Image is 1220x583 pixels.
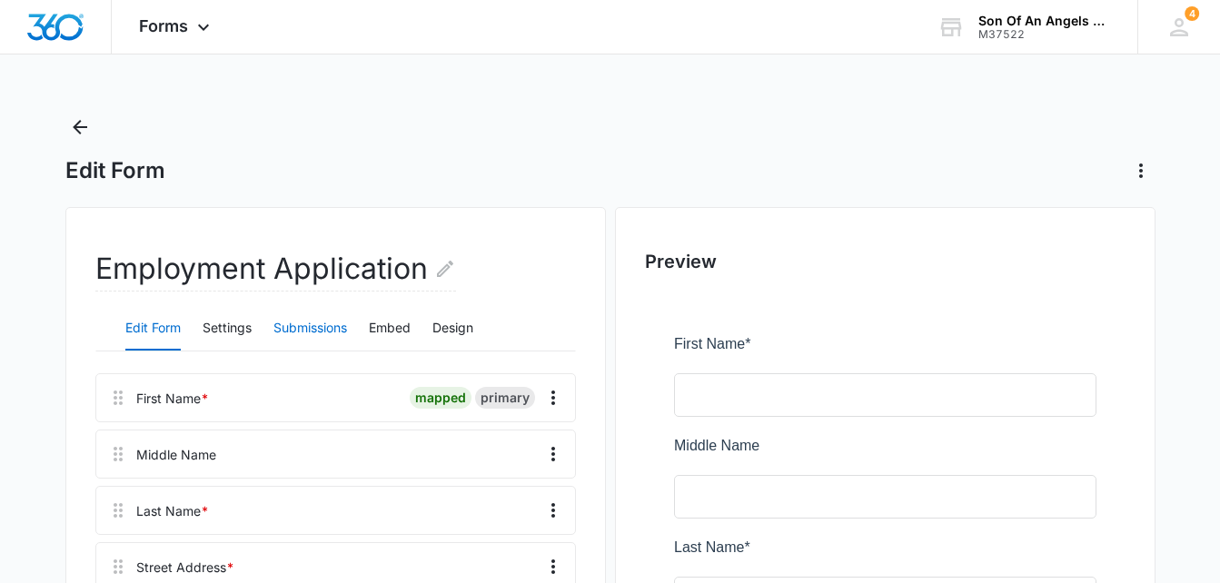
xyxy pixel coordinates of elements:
[125,307,181,351] button: Edit Form
[65,157,165,184] h1: Edit Form
[539,440,568,469] button: Overflow Menu
[645,248,1126,275] h2: Preview
[95,247,456,291] h2: Employment Application
[539,552,568,581] button: Overflow Menu
[539,496,568,525] button: Overflow Menu
[136,501,209,520] div: Last Name
[410,387,471,409] div: mapped
[1185,6,1199,21] div: notifications count
[273,307,347,351] button: Submissions
[1185,6,1199,21] span: 4
[539,383,568,412] button: Overflow Menu
[1126,156,1156,185] button: Actions
[978,28,1111,41] div: account id
[136,445,216,464] div: Middle Name
[65,113,94,142] button: Back
[136,558,234,577] div: Street Address
[978,14,1111,28] div: account name
[475,387,535,409] div: primary
[139,16,188,35] span: Forms
[203,307,252,351] button: Settings
[434,247,456,291] button: Edit Form Name
[432,307,473,351] button: Design
[136,389,209,408] div: First Name
[369,307,411,351] button: Embed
